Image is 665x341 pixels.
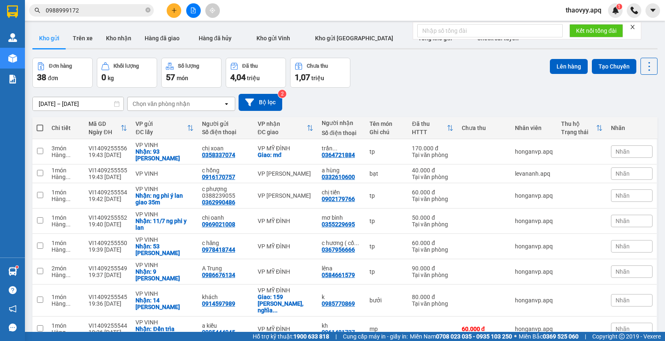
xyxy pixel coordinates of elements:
[616,192,630,199] span: Nhãn
[89,272,127,278] div: 19:37 [DATE]
[322,246,355,253] div: 0367956666
[66,174,71,180] span: ...
[89,145,127,152] div: VI1409255556
[101,72,106,82] span: 0
[135,319,193,326] div: VP VINH
[161,58,222,88] button: Số lượng57món
[52,167,80,174] div: 1 món
[97,58,157,88] button: Khối lượng0kg
[52,196,80,202] div: Hàng thông thường
[34,7,40,13] span: search
[52,272,80,278] div: Hàng thông thường
[37,72,46,82] span: 38
[199,35,232,42] span: Hàng đã hủy
[322,167,361,174] div: a hùng
[167,3,181,18] button: plus
[8,33,17,42] img: warehouse-icon
[9,324,17,331] span: message
[515,243,553,250] div: honganvp.apq
[99,28,138,48] button: Kho nhận
[89,196,127,202] div: 19:42 [DATE]
[52,265,80,272] div: 2 món
[258,218,313,224] div: VP MỸ ĐÌNH
[138,28,186,48] button: Hàng đã giao
[89,221,127,228] div: 19:40 [DATE]
[202,199,235,206] div: 0362990486
[135,129,187,135] div: ĐC lấy
[66,272,71,278] span: ...
[258,287,313,294] div: VP MỸ ĐÌNH
[515,218,553,224] div: honganvp.apq
[223,101,230,107] svg: open
[226,58,286,88] button: Đã thu4,04 triệu
[258,129,307,135] div: ĐC giao
[48,75,58,81] span: đơn
[89,322,127,329] div: VI1409255544
[89,246,127,253] div: 19:39 [DATE]
[343,332,408,341] span: Cung cấp máy in - giấy in:
[89,167,127,174] div: VI1409255555
[412,214,453,221] div: 50.000 đ
[410,332,512,341] span: Miền Nam
[311,75,324,81] span: triệu
[616,218,630,224] span: Nhãn
[186,3,201,18] button: file-add
[66,329,71,336] span: ...
[66,28,99,48] button: Trên xe
[616,297,630,304] span: Nhãn
[52,189,80,196] div: 1 món
[16,266,18,268] sup: 1
[253,332,329,341] span: Hỗ trợ kỹ thuật:
[561,129,596,135] div: Trạng thái
[592,59,636,74] button: Tạo Chuyến
[89,300,127,307] div: 19:36 [DATE]
[89,329,127,336] div: 19:36 [DATE]
[52,125,80,131] div: Chi tiết
[256,35,290,42] span: Kho gửi Vinh
[89,174,127,180] div: 19:43 [DATE]
[515,170,553,177] div: levananh.apq
[335,332,337,341] span: |
[258,145,313,152] div: VP MỸ ĐÌNH
[322,300,355,307] div: 0985770869
[322,272,355,278] div: 0584661579
[369,129,404,135] div: Ghi chú
[66,300,71,307] span: ...
[131,117,197,139] th: Toggle SortBy
[135,170,193,177] div: VP VINH
[202,152,235,158] div: 0358337074
[322,130,361,136] div: Số điện thoại
[89,120,121,127] div: Mã GD
[113,63,139,69] div: Khối lượng
[135,148,193,162] div: Nhận: 93 lê xuân đào
[8,75,17,83] img: solution-icon
[619,334,625,339] span: copyright
[412,189,453,196] div: 60.000 đ
[135,262,193,268] div: VP VINH
[52,322,80,329] div: 1 món
[616,326,630,332] span: Nhãn
[322,221,355,228] div: 0355229695
[515,148,553,155] div: honganvp.apq
[52,329,80,336] div: Hàng thông thường
[278,90,286,98] sup: 2
[611,125,653,131] div: Nhãn
[618,4,621,10] span: 1
[258,268,313,275] div: VP MỸ ĐÌNH
[322,240,361,246] div: c hương ( cố định sau 9h30 đặt ship )
[135,268,193,282] div: Nhận: 9 nguyễn biểu
[202,120,249,127] div: Người gửi
[412,300,453,307] div: Tại văn phòng
[649,7,657,14] span: caret-down
[369,326,404,332] div: mp
[515,326,553,332] div: honganvp.apq
[515,125,553,131] div: Nhân viên
[209,7,215,13] span: aim
[202,265,249,272] div: A Trung
[33,97,123,110] input: Select a date range.
[561,120,596,127] div: Thu hộ
[135,218,193,231] div: Nhận: 11/7 ng phi y lan
[66,152,71,158] span: ...
[52,174,80,180] div: Hàng thông thường
[177,75,188,81] span: món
